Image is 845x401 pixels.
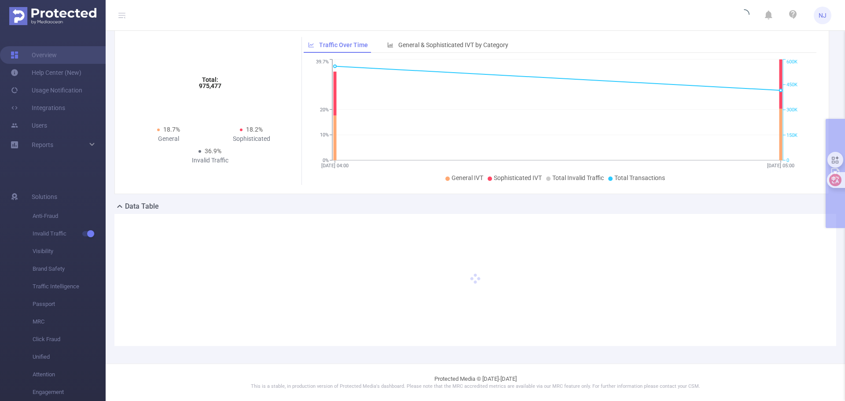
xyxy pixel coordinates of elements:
span: Sophisticated IVT [494,174,542,181]
span: Unified [33,348,106,366]
span: MRC [33,313,106,331]
img: Protected Media [9,7,96,25]
tspan: 450K [786,82,797,88]
tspan: 10% [320,132,329,138]
span: Total Invalid Traffic [552,174,604,181]
span: Passport [33,295,106,313]
tspan: 975,477 [199,82,221,89]
tspan: [DATE] 05:00 [767,163,794,169]
tspan: 20% [320,107,329,113]
a: Usage Notification [11,81,82,99]
div: General [127,134,210,143]
h2: Data Table [125,201,159,212]
div: Invalid Traffic [169,156,251,165]
span: Traffic Intelligence [33,278,106,295]
span: Reports [32,141,53,148]
tspan: Total: [202,76,218,83]
span: 18.2% [246,126,263,133]
span: Click Fraud [33,331,106,348]
span: Visibility [33,243,106,260]
span: Traffic Over Time [319,41,368,48]
p: This is a stable, in production version of Protected Media's dashboard. Please note that the MRC ... [128,383,823,390]
a: Overview [11,46,57,64]
span: Solutions [32,188,57,206]
span: 36.9% [205,147,221,155]
a: Integrations [11,99,65,117]
span: Attention [33,366,106,383]
span: Total Transactions [614,174,665,181]
tspan: 300K [786,107,797,113]
div: Sophisticated [210,134,293,143]
span: Engagement [33,383,106,401]
span: Anti-Fraud [33,207,106,225]
a: Users [11,117,47,134]
a: Help Center (New) [11,64,81,81]
footer: Protected Media © [DATE]-[DATE] [106,364,845,401]
span: General IVT [452,174,483,181]
span: 18.7% [163,126,180,133]
i: icon: line-chart [308,42,314,48]
a: Reports [32,136,53,154]
tspan: 39.7% [316,59,329,65]
tspan: [DATE] 04:00 [321,163,349,169]
span: NJ [819,7,827,24]
tspan: 600K [786,59,797,65]
span: Brand Safety [33,260,106,278]
i: icon: loading [739,9,749,22]
span: General & Sophisticated IVT by Category [398,41,508,48]
tspan: 0 [786,158,789,163]
tspan: 0% [323,158,329,163]
tspan: 150K [786,132,797,138]
span: Invalid Traffic [33,225,106,243]
i: icon: bar-chart [387,42,393,48]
